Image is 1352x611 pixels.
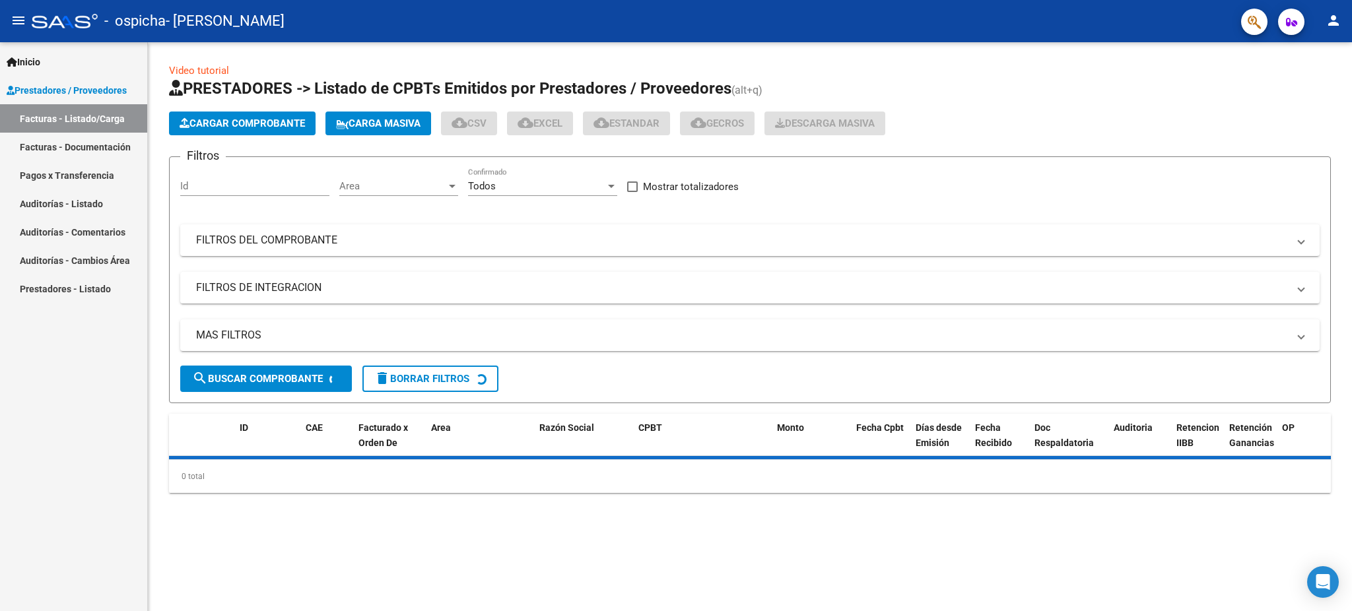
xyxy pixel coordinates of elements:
span: Area [431,422,451,433]
datatable-header-cell: Monto [772,414,851,472]
span: Retencion IIBB [1176,422,1219,448]
span: Inicio [7,55,40,69]
button: Cargar Comprobante [169,112,316,135]
span: Descarga Masiva [775,117,875,129]
span: Fecha Recibido [975,422,1012,448]
span: Estandar [593,117,659,129]
span: (alt+q) [731,84,762,96]
mat-expansion-panel-header: MAS FILTROS [180,319,1320,351]
mat-icon: menu [11,13,26,28]
datatable-header-cell: ID [234,414,300,472]
datatable-header-cell: Días desde Emisión [910,414,970,472]
span: CPBT [638,422,662,433]
span: CAE [306,422,323,433]
app-download-masive: Descarga masiva de comprobantes (adjuntos) [764,112,885,135]
span: Carga Masiva [336,117,421,129]
mat-icon: delete [374,370,390,386]
mat-panel-title: MAS FILTROS [196,328,1288,342]
span: Buscar Comprobante [192,373,323,385]
datatable-header-cell: OP [1277,414,1330,472]
button: Carga Masiva [325,112,431,135]
button: Gecros [680,112,755,135]
span: Razón Social [539,422,594,433]
datatable-header-cell: Area [426,414,515,472]
datatable-header-cell: Retención Ganancias [1224,414,1277,472]
datatable-header-cell: Auditoria [1108,414,1171,472]
datatable-header-cell: Fecha Cpbt [851,414,910,472]
span: CSV [452,117,487,129]
mat-icon: cloud_download [452,115,467,131]
mat-panel-title: FILTROS DEL COMPROBANTE [196,233,1288,247]
h3: Filtros [180,146,226,165]
span: Facturado x Orden De [358,422,408,448]
mat-icon: cloud_download [691,115,706,131]
a: Video tutorial [169,65,229,77]
datatable-header-cell: Facturado x Orden De [353,414,426,472]
span: PRESTADORES -> Listado de CPBTs Emitidos por Prestadores / Proveedores [169,79,731,98]
span: Area [339,180,446,192]
span: - [PERSON_NAME] [166,7,285,36]
button: Estandar [583,112,670,135]
datatable-header-cell: CPBT [633,414,772,472]
span: Gecros [691,117,744,129]
mat-expansion-panel-header: FILTROS DE INTEGRACION [180,272,1320,304]
span: Borrar Filtros [374,373,469,385]
mat-expansion-panel-header: FILTROS DEL COMPROBANTE [180,224,1320,256]
span: Prestadores / Proveedores [7,83,127,98]
button: Borrar Filtros [362,366,498,392]
datatable-header-cell: Razón Social [534,414,633,472]
button: Descarga Masiva [764,112,885,135]
div: 0 total [169,460,1331,493]
button: Buscar Comprobante [180,366,352,392]
datatable-header-cell: Retencion IIBB [1171,414,1224,472]
span: Mostrar totalizadores [643,179,739,195]
span: Cargar Comprobante [180,117,305,129]
mat-icon: search [192,370,208,386]
button: EXCEL [507,112,573,135]
span: - ospicha [104,7,166,36]
button: CSV [441,112,497,135]
mat-icon: cloud_download [518,115,533,131]
span: Retención Ganancias [1229,422,1274,448]
datatable-header-cell: CAE [300,414,353,472]
span: Doc Respaldatoria [1034,422,1094,448]
span: Todos [468,180,496,192]
span: EXCEL [518,117,562,129]
span: Auditoria [1114,422,1153,433]
span: Fecha Cpbt [856,422,904,433]
div: Open Intercom Messenger [1307,566,1339,598]
span: Días desde Emisión [916,422,962,448]
span: Monto [777,422,804,433]
mat-panel-title: FILTROS DE INTEGRACION [196,280,1288,295]
datatable-header-cell: Doc Respaldatoria [1029,414,1108,472]
span: OP [1282,422,1295,433]
span: ID [240,422,248,433]
mat-icon: cloud_download [593,115,609,131]
datatable-header-cell: Fecha Recibido [970,414,1029,472]
mat-icon: person [1326,13,1341,28]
